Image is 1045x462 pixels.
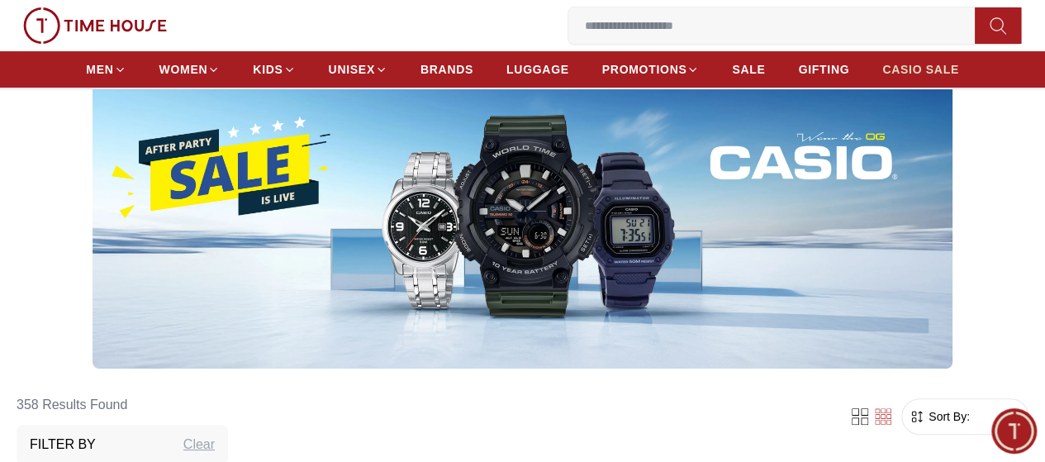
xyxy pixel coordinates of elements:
[882,55,959,84] a: CASIO SALE
[420,55,473,84] a: BRANDS
[329,61,375,78] span: UNISEX
[23,7,167,44] img: ...
[925,408,970,425] span: Sort By:
[420,61,473,78] span: BRANDS
[732,55,765,84] a: SALE
[86,55,126,84] a: MEN
[798,55,849,84] a: GIFTING
[602,61,687,78] span: PROMOTIONS
[991,408,1037,454] div: Chat Widget
[909,408,970,425] button: Sort By:
[93,68,952,369] img: ...
[17,385,228,425] h6: 358 Results Found
[602,55,700,84] a: PROMOTIONS
[732,61,765,78] span: SALE
[506,61,569,78] span: LUGGAGE
[882,61,959,78] span: CASIO SALE
[159,55,221,84] a: WOMEN
[253,55,295,84] a: KIDS
[798,61,849,78] span: GIFTING
[86,61,113,78] span: MEN
[253,61,283,78] span: KIDS
[159,61,208,78] span: WOMEN
[30,435,96,455] h3: Filter By
[329,55,387,84] a: UNISEX
[183,435,215,455] div: Clear
[506,55,569,84] a: LUGGAGE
